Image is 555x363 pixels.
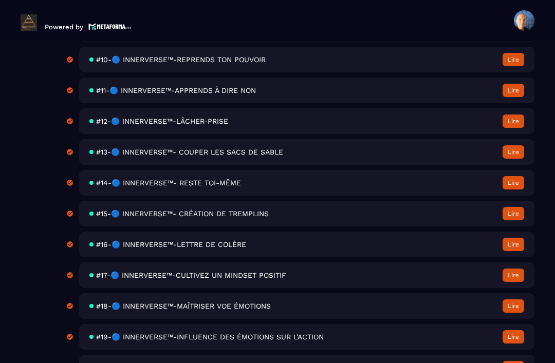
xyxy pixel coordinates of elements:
button: Lire [503,238,524,251]
button: Lire [503,53,524,66]
p: Powered by [45,23,83,31]
button: Lire [503,84,524,97]
span: #16-🔵 INNERVERSE™-LETTRE DE COLÈRE [96,240,246,249]
span: #14-🔵 INNERVERSE™- RESTE TOI-MÊME [96,179,241,187]
span: #10-🔵 INNERVERSE™-REPRENDS TON POUVOIR [96,55,266,64]
button: Lire [503,145,524,159]
button: Lire [503,299,524,313]
span: #12-🔵 INNERVERSE™-LÂCHER-PRISE [96,117,228,125]
span: #19-🔵 INNERVERSE™-INFLUENCE DES ÉMOTIONS SUR L'ACTION [96,333,324,341]
button: Lire [503,176,524,189]
img: logo [88,22,132,31]
span: #11-🔵 INNERVERSE™-APPRENDS À DIRE NON [96,86,256,94]
span: #15-🔵 INNERVERSE™- CRÉATION DE TREMPLINS [96,209,269,218]
img: logo-branding [21,14,37,31]
button: Lire [503,114,524,128]
span: #18-🔵 INNERVERSE™-MAÎTRISER VOE ÉMOTIONS [96,302,271,310]
span: #13-🔵 INNERVERSE™- COUPER LES SACS DE SABLE [96,148,283,156]
button: Lire [503,330,524,343]
button: Lire [503,269,524,282]
button: Lire [503,207,524,220]
span: #17-🔵 INNERVERSE™-CULTIVEZ UN MINDSET POSITIF [96,271,286,279]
